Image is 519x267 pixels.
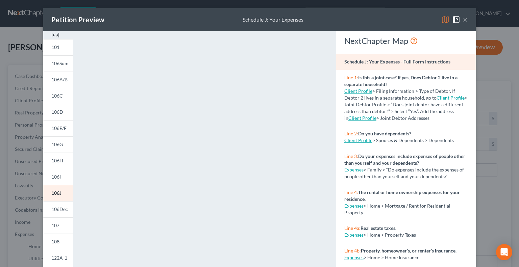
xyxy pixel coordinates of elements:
span: > Home > Mortgage / Rent for Residential Property [344,203,450,215]
a: 101 [43,39,73,55]
span: Line 4b: [344,248,361,253]
a: 107 [43,217,73,234]
a: 106G [43,136,73,153]
span: 106E/F [51,125,67,131]
a: 106D [43,104,73,120]
strong: Property, homeowner’s, or renter’s insurance. [361,248,456,253]
span: Line 4a: [344,225,361,231]
a: 106J [43,185,73,201]
span: Line 2: [344,131,358,136]
strong: The rental or home ownership expenses for your residence. [344,189,460,202]
button: × [463,16,468,24]
a: 106Dec [43,201,73,217]
strong: Do your expenses include expenses of people other than yourself and your dependents? [344,153,465,166]
span: > Family > “Do expenses include the expenses of people other than yourself and your dependents? [344,167,464,179]
span: 106I [51,174,61,180]
div: Petition Preview [51,15,104,24]
strong: Do you have dependents? [358,131,411,136]
a: Client Profile [437,95,465,101]
span: 106C [51,93,63,99]
img: expand-e0f6d898513216a626fdd78e52531dac95497ffd26381d4c15ee2fc46db09dca.svg [51,31,59,39]
span: Line 3: [344,153,358,159]
strong: Schedule J: Your Expenses - Full Form Instructions [344,59,450,64]
span: 106J [51,190,61,196]
span: 107 [51,222,59,228]
span: 106Sum [51,60,69,66]
a: 106E/F [43,120,73,136]
div: NextChapter Map [344,35,468,46]
a: Expenses [344,232,364,238]
a: Expenses [344,203,364,209]
a: 106I [43,169,73,185]
a: Expenses [344,167,364,172]
span: 106Dec [51,206,68,212]
strong: Real estate taxes. [361,225,396,231]
a: 106C [43,88,73,104]
a: Client Profile [348,115,376,121]
a: Client Profile [344,88,372,94]
a: Expenses [344,255,364,260]
span: > Home > Home Insurance [364,255,419,260]
a: 106Sum [43,55,73,72]
span: 106G [51,141,63,147]
span: > Spouses & Dependents > Dependents [372,137,454,143]
img: help-close-5ba153eb36485ed6c1ea00a893f15db1cb9b99d6cae46e1a8edb6c62d00a1a76.svg [452,16,460,24]
span: 122A-1 [51,255,67,261]
span: > Joint Debtor Profile > “Does joint debtor have a different address than debtor?” > Select “Yes”... [344,95,467,121]
a: 122A-1 [43,250,73,266]
strong: Is this a joint case? If yes, Does Debtor 2 live in a separate household? [344,75,458,87]
div: Schedule J: Your Expenses [243,16,303,24]
span: > Joint Debtor Addresses [348,115,429,121]
span: > Home > Property Taxes [364,232,416,238]
a: 106H [43,153,73,169]
span: Line 1: [344,75,358,80]
span: 106H [51,158,63,163]
a: Client Profile [344,137,372,143]
a: 108 [43,234,73,250]
span: 106D [51,109,63,115]
img: map-eea8200ae884c6f1103ae1953ef3d486a96c86aabb227e865a55264e3737af1f.svg [441,16,449,24]
span: 106A/B [51,77,68,82]
div: Open Intercom Messenger [496,244,512,260]
span: > Filing Information > Type of Debtor. If Debtor 2 lives in a separate household, go to [344,88,455,101]
span: Line 4: [344,189,358,195]
a: 106A/B [43,72,73,88]
span: 101 [51,44,59,50]
span: 108 [51,239,59,244]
